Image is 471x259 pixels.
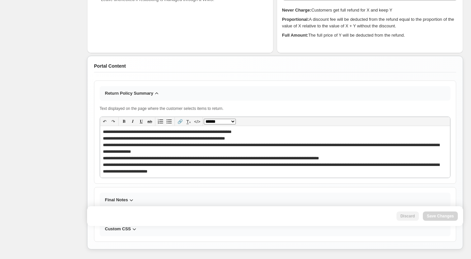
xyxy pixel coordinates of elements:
[128,117,137,126] button: 𝑰
[282,7,458,14] p: Customers get full refund for X and keep Y
[193,117,202,126] button: </>
[100,106,451,111] p: Text displayed on the page where the customer selects items to return.
[145,117,154,126] button: ab
[282,33,308,38] strong: Full Amount:
[105,197,128,203] h3: Final Notes
[156,117,165,126] button: Numbered list
[282,32,458,39] p: The full price of Y will be deducted from the refund.
[137,117,145,126] button: 𝐔
[147,119,152,124] s: ab
[282,8,311,13] strong: Never Charge:
[282,17,309,22] strong: Proportional:
[165,117,173,126] button: Bullet list
[120,117,128,126] button: 𝐁
[140,119,143,124] span: 𝐔
[100,117,109,126] button: ↶
[109,117,117,126] button: ↷
[184,117,193,126] button: T̲ₓ
[94,63,456,73] div: Portal Content
[105,90,153,97] h3: Return Policy Summary
[105,226,131,232] h3: Custom CSS
[282,16,458,29] p: A discount fee will be deducted from the refund equal to the proportion of the value of X relativ...
[176,117,184,126] button: 🔗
